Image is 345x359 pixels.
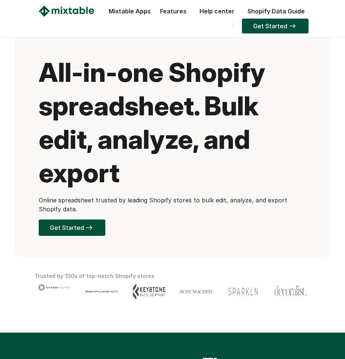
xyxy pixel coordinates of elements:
img: Client logo [38,284,71,291]
img: Mixtable logo [39,6,94,17]
img: Client logo [274,284,307,297]
img: arrow-right.svg [84,225,94,230]
img: arrow-right.svg [287,24,297,28]
a: Shopify Data Guide [244,7,309,15]
div: Mixtable Apps [105,6,151,20]
img: Client logo [133,284,165,299]
a: Get Started [242,19,309,33]
a: Help center [196,7,238,15]
h1: All-in-one Shopify spreadsheet. Bulk edit, analyze, and export [39,56,307,190]
p: Online spreadsheet trusted by leading Shopify stores to bulk edit, analyze, and export Shopify data. [39,196,307,214]
div: Trusted by 100s of top-notch Shopify stores [35,272,311,281]
a: Features [156,7,190,15]
img: Client logo [180,284,213,299]
a: Get Started [39,219,105,236]
img: Client logo [86,284,118,299]
img: Client logo [227,284,259,299]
